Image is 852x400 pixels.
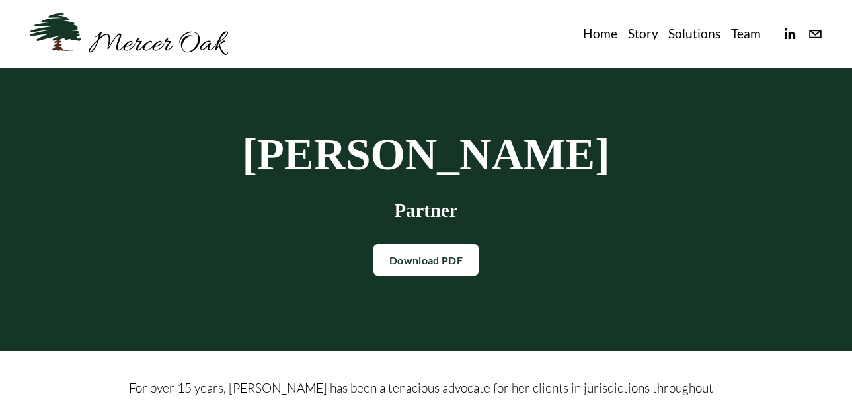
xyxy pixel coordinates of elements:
a: info@merceroaklaw.com [808,26,823,42]
a: linkedin-unauth [782,26,797,42]
a: Download PDF [373,244,479,276]
a: Home [583,23,617,45]
h1: [PERSON_NAME] [129,132,724,178]
a: Story [628,23,658,45]
a: Team [731,23,761,45]
h3: Partner [129,200,724,221]
a: Solutions [668,23,720,45]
